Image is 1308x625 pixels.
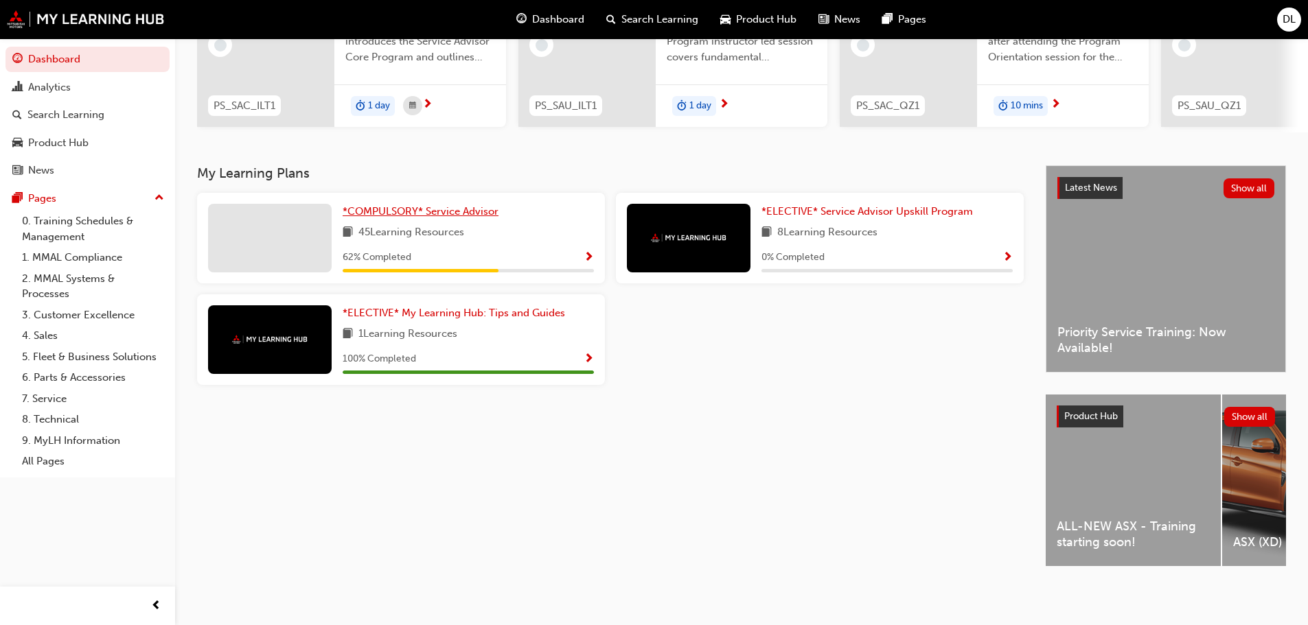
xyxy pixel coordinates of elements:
[16,346,170,368] a: 5. Fleet & Business Solutions
[16,325,170,346] a: 4. Sales
[1051,99,1061,111] span: next-icon
[28,163,54,178] div: News
[151,598,161,615] span: prev-icon
[584,252,594,264] span: Show Progress
[807,5,871,34] a: news-iconNews
[761,250,825,266] span: 0 % Completed
[16,268,170,305] a: 2. MMAL Systems & Processes
[12,165,23,177] span: news-icon
[595,5,709,34] a: search-iconSearch Learning
[1064,410,1118,422] span: Product Hub
[5,47,170,72] a: Dashboard
[584,351,594,368] button: Show Progress
[536,39,548,51] span: learningRecordVerb_NONE-icon
[621,12,698,27] span: Search Learning
[343,205,498,217] span: *COMPULSORY* Service Advisor
[532,12,584,27] span: Dashboard
[12,82,23,94] span: chart-icon
[28,135,89,151] div: Product Hub
[343,305,571,321] a: *ELECTIVE* My Learning Hub: Tips and Guides
[1011,98,1043,114] span: 10 mins
[1002,252,1013,264] span: Show Progress
[12,193,23,205] span: pages-icon
[1283,12,1296,27] span: DL
[343,307,565,319] span: *ELECTIVE* My Learning Hub: Tips and Guides
[358,326,457,343] span: 1 Learning Resources
[871,5,937,34] a: pages-iconPages
[736,12,796,27] span: Product Hub
[7,10,165,28] img: mmal
[1057,519,1210,550] span: ALL-NEW ASX - Training starting soon!
[857,39,869,51] span: learningRecordVerb_NONE-icon
[834,12,860,27] span: News
[343,351,416,367] span: 100 % Completed
[5,75,170,100] a: Analytics
[1057,325,1274,355] span: Priority Service Training: Now Available!
[516,11,527,28] span: guage-icon
[16,451,170,472] a: All Pages
[761,205,973,217] span: *ELECTIVE* Service Advisor Upskill Program
[12,54,23,66] span: guage-icon
[5,158,170,183] a: News
[28,80,71,95] div: Analytics
[1057,177,1274,199] a: Latest NewsShow all
[5,130,170,156] a: Product Hub
[584,353,594,366] span: Show Progress
[777,224,877,241] span: 8 Learning Resources
[998,97,1008,115] span: duration-icon
[232,335,308,344] img: mmal
[16,388,170,410] a: 7. Service
[5,186,170,211] button: Pages
[761,224,772,241] span: book-icon
[16,367,170,388] a: 6. Parts & Accessories
[368,98,390,114] span: 1 day
[343,204,504,220] a: *COMPULSORY* Service Advisor
[606,11,616,28] span: search-icon
[882,11,893,28] span: pages-icon
[16,409,170,430] a: 8. Technical
[422,99,433,111] span: next-icon
[12,109,22,121] span: search-icon
[1046,394,1221,566] a: ALL-NEW ASX - Training starting soon!
[1046,165,1286,373] a: Latest NewsShow allPriority Service Training: Now Available!
[535,98,597,114] span: PS_SAU_ILT1
[709,5,807,34] a: car-iconProduct Hub
[720,11,731,28] span: car-icon
[584,249,594,266] button: Show Progress
[5,102,170,128] a: Search Learning
[12,137,23,150] span: car-icon
[358,224,464,241] span: 45 Learning Resources
[677,97,687,115] span: duration-icon
[856,98,919,114] span: PS_SAC_QZ1
[343,326,353,343] span: book-icon
[214,98,275,114] span: PS_SAC_ILT1
[818,11,829,28] span: news-icon
[214,39,227,51] span: learningRecordVerb_NONE-icon
[505,5,595,34] a: guage-iconDashboard
[343,224,353,241] span: book-icon
[197,165,1024,181] h3: My Learning Plans
[356,97,365,115] span: duration-icon
[761,204,978,220] a: *ELECTIVE* Service Advisor Upskill Program
[27,107,104,123] div: Search Learning
[1065,182,1117,193] span: Latest News
[16,247,170,268] a: 1. MMAL Compliance
[345,19,495,65] span: This instructor led session introduces the Service Advisor Core Program and outlines what you can...
[719,99,729,111] span: next-icon
[409,97,416,115] span: calendar-icon
[1224,178,1275,198] button: Show all
[1057,405,1275,427] a: Product HubShow all
[988,19,1138,65] span: Complete this assessment quiz after attending the Program Orientation session for the Service Adv...
[1277,8,1301,32] button: DL
[16,305,170,326] a: 3. Customer Excellence
[898,12,926,27] span: Pages
[689,98,711,114] span: 1 day
[1224,407,1276,427] button: Show all
[16,211,170,247] a: 0. Training Schedules & Management
[651,233,726,242] img: mmal
[1178,39,1191,51] span: learningRecordVerb_NONE-icon
[1178,98,1241,114] span: PS_SAU_QZ1
[28,191,56,207] div: Pages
